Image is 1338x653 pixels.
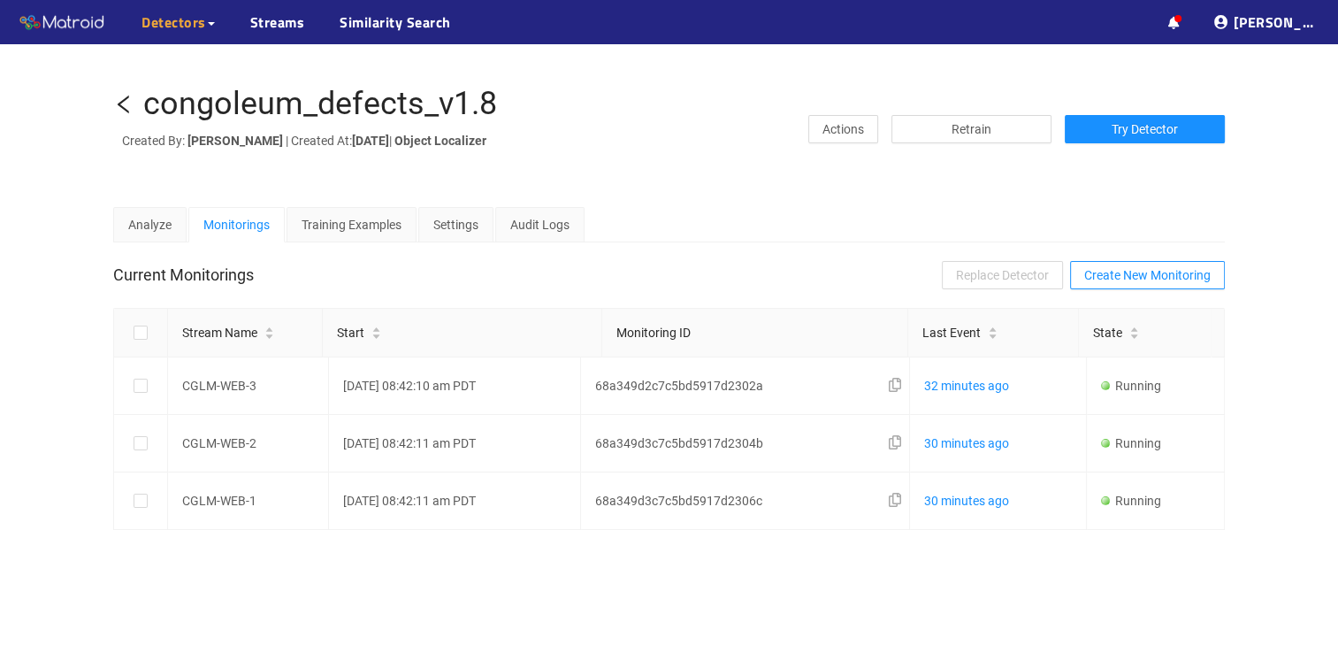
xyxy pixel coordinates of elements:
[203,215,270,234] div: Monitorings
[952,119,991,139] span: Retrain
[1112,119,1178,139] span: Try Detector
[168,472,329,530] td: CGLM-WEB-1
[168,357,329,415] td: CGLM-WEB-3
[187,134,283,148] strong: [PERSON_NAME]
[113,266,254,284] h4: Current Monitorings
[168,415,329,472] td: CGLM-WEB-2
[128,215,172,234] div: Analyze
[942,261,1063,289] button: Replace Detector
[602,309,908,357] th: Monitoring ID
[1070,261,1225,289] button: Create New Monitoring
[510,215,570,234] div: Audit Logs
[1065,115,1225,143] button: Try Detector
[329,415,581,472] td: [DATE] 08:42:11 am PDT
[822,119,864,139] span: Actions
[182,323,257,342] span: Stream Name
[924,494,1009,508] a: 30 minutes ago
[18,10,106,36] img: Matroid logo
[250,12,305,33] a: Streams
[122,131,521,150] p: Created By: | Created At: |
[1101,436,1160,450] span: Running
[337,323,364,342] span: Start
[1129,332,1139,342] span: caret-down
[1084,265,1211,285] span: Create New Monitoring
[1101,379,1160,393] span: Running
[808,115,878,143] button: Actions
[264,325,274,334] span: caret-up
[988,332,998,342] span: caret-down
[922,323,981,342] span: Last Event
[352,134,389,148] strong: [DATE]
[595,491,762,511] span: 68a349d3c7c5bd5917d2306c
[1093,323,1122,342] span: State
[329,472,581,530] td: [DATE] 08:42:11 am PDT
[988,325,998,334] span: caret-up
[329,357,581,415] td: [DATE] 08:42:10 am PDT
[394,134,486,148] strong: Object Localizer
[302,215,401,234] div: Training Examples
[924,379,1009,393] a: 32 minutes ago
[595,434,763,453] span: 68a349d3c7c5bd5917d2304b
[143,87,497,122] div: congoleum_defects_v1.8
[340,12,451,33] a: Similarity Search
[1129,325,1139,334] span: caret-up
[371,325,381,334] span: caret-up
[264,332,274,342] span: caret-down
[891,115,1051,143] button: Retrain
[371,332,381,342] span: caret-down
[433,215,478,234] div: Settings
[595,376,763,396] span: 68a349d2c7c5bd5917d2302a
[924,436,1009,450] a: 30 minutes ago
[141,12,206,33] span: Detectors
[113,94,134,115] span: left
[1101,494,1160,508] span: Running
